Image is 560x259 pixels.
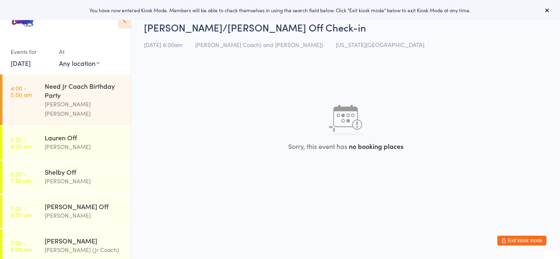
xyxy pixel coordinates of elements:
[45,211,124,220] div: [PERSON_NAME]
[11,45,51,59] div: Events for
[144,41,182,49] span: [DATE] 8:00am
[45,236,124,245] div: [PERSON_NAME]
[45,245,124,254] div: [PERSON_NAME] (Jr Coach)
[13,7,547,14] div: You have now entered Kiosk Mode. Members will be able to check themselves in using the search fie...
[144,20,547,34] h2: [PERSON_NAME]/[PERSON_NAME] Off Check-in
[11,85,32,98] time: 4:00 - 5:00 am
[11,205,32,218] time: 7:00 - 8:00 am
[45,167,124,176] div: Shelby Off
[2,160,131,194] a: 6:30 -7:30 amShelby Off[PERSON_NAME]
[195,41,323,49] span: [PERSON_NAME] Coach) and [PERSON_NAME])
[11,171,31,184] time: 6:30 - 7:30 am
[497,236,546,245] button: Exit kiosk mode
[45,99,124,118] div: [PERSON_NAME] [PERSON_NAME]
[11,239,32,252] time: 7:00 - 8:00 am
[45,176,124,186] div: [PERSON_NAME]
[144,142,547,151] div: Sorry, this event has
[59,59,100,68] div: Any location
[11,136,32,149] time: 5:30 - 6:30 am
[45,202,124,211] div: [PERSON_NAME] Off
[45,133,124,142] div: Lauren Off
[45,81,124,99] div: Need Jr Coach Birthday Party
[2,74,131,125] a: 4:00 -5:00 amNeed Jr Coach Birthday Party[PERSON_NAME] [PERSON_NAME]
[11,59,31,68] a: [DATE]
[59,45,100,59] div: At
[45,142,124,151] div: [PERSON_NAME]
[2,126,131,160] a: 5:30 -6:30 amLauren Off[PERSON_NAME]
[8,6,39,37] img: Coastal All-Stars
[349,142,403,151] strong: no booking places
[336,41,424,49] span: [US_STATE][GEOGRAPHIC_DATA]
[2,195,131,228] a: 7:00 -8:00 am[PERSON_NAME] Off[PERSON_NAME]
